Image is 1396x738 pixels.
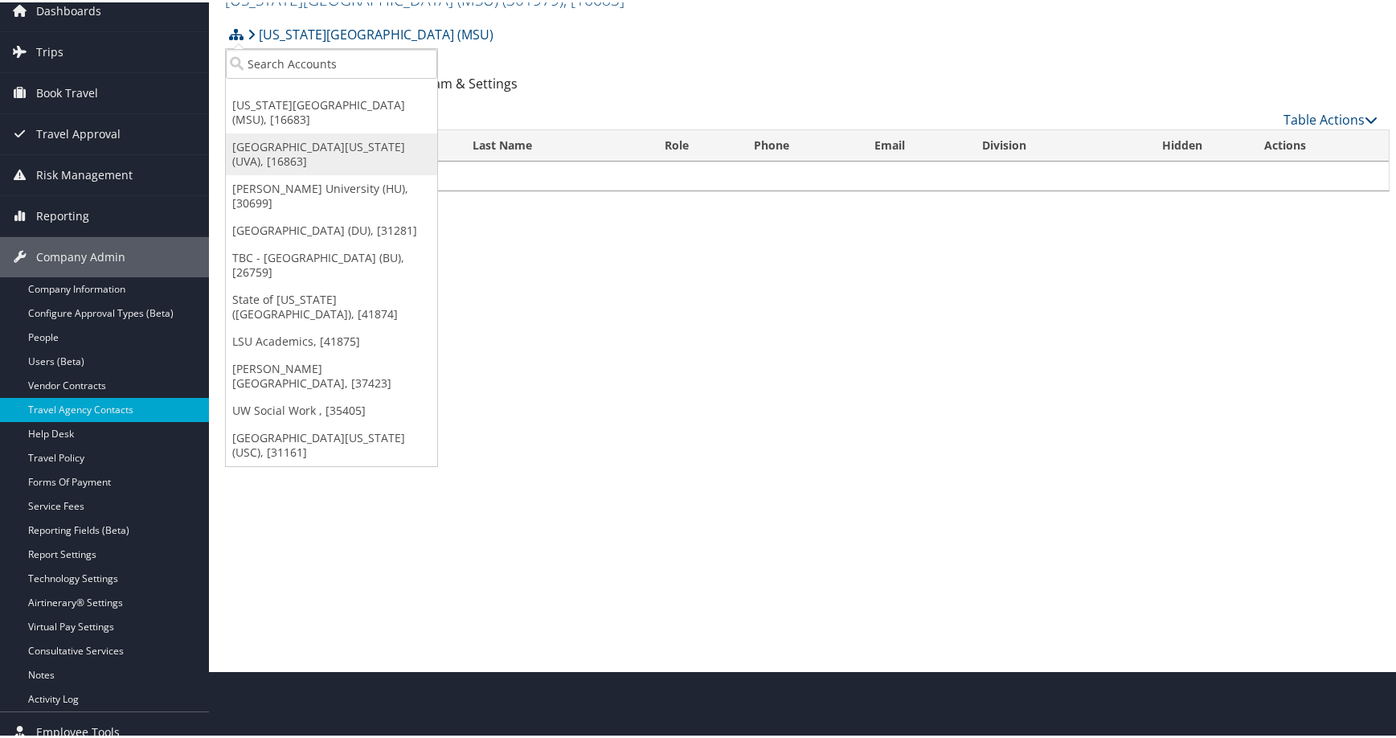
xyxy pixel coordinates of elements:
[1283,109,1378,126] a: Table Actions
[36,30,63,70] span: Trips
[226,422,437,464] a: [GEOGRAPHIC_DATA][US_STATE] (USC), [31161]
[226,326,437,353] a: LSU Academics, [41875]
[226,242,437,284] a: TBC - [GEOGRAPHIC_DATA] (BU), [26759]
[226,395,437,422] a: UW Social Work , [35405]
[458,128,649,159] th: Last Name
[226,159,1389,188] td: No data available in table
[36,235,125,275] span: Company Admin
[226,89,437,131] a: [US_STATE][GEOGRAPHIC_DATA] (MSU), [16683]
[1250,128,1389,159] th: Actions
[36,71,98,111] span: Book Travel
[36,112,121,152] span: Travel Approval
[36,153,133,193] span: Risk Management
[650,128,739,159] th: Role
[226,131,437,173] a: [GEOGRAPHIC_DATA][US_STATE] (UVA), [16863]
[226,353,437,395] a: [PERSON_NAME][GEOGRAPHIC_DATA], [37423]
[248,16,493,48] a: [US_STATE][GEOGRAPHIC_DATA] (MSU)
[1116,128,1250,159] th: Hidden
[860,128,968,159] th: Email
[36,194,89,234] span: Reporting
[419,72,518,90] a: Team & Settings
[739,128,860,159] th: Phone
[226,284,437,326] a: State of [US_STATE] ([GEOGRAPHIC_DATA]), [41874]
[226,215,437,242] a: [GEOGRAPHIC_DATA] (DU), [31281]
[226,47,437,76] input: Search Accounts
[226,173,437,215] a: [PERSON_NAME] University (HU), [30699]
[968,128,1116,159] th: Division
